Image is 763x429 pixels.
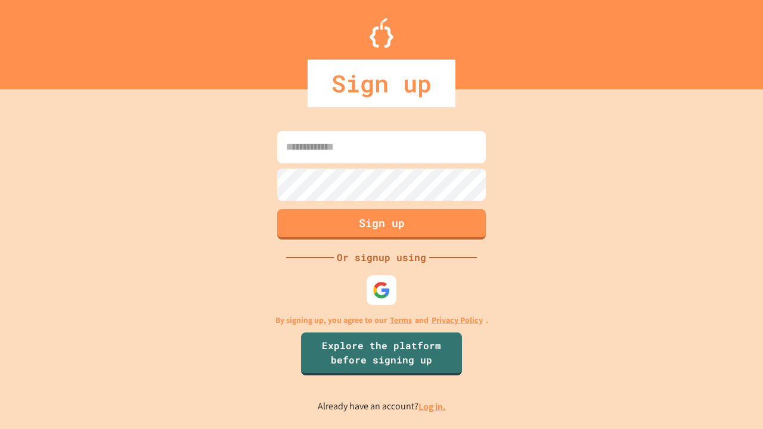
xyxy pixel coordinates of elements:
[275,314,488,327] p: By signing up, you agree to our and .
[390,314,412,327] a: Terms
[301,332,462,375] a: Explore the platform before signing up
[277,209,486,240] button: Sign up
[432,314,483,327] a: Privacy Policy
[318,399,446,414] p: Already have an account?
[418,400,446,413] a: Log in.
[373,281,390,299] img: google-icon.svg
[308,60,455,107] div: Sign up
[334,250,429,265] div: Or signup using
[370,18,393,48] img: Logo.svg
